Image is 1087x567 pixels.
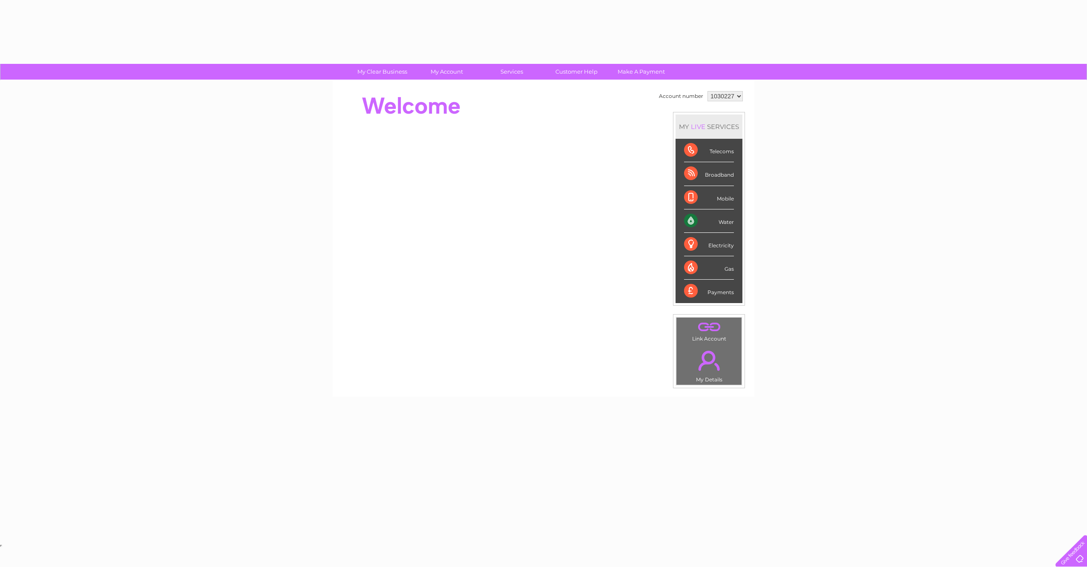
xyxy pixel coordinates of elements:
[477,64,547,80] a: Services
[347,64,417,80] a: My Clear Business
[689,123,707,131] div: LIVE
[684,256,734,280] div: Gas
[684,280,734,303] div: Payments
[676,344,742,385] td: My Details
[679,346,739,375] a: .
[684,209,734,233] div: Water
[412,64,482,80] a: My Account
[676,317,742,344] td: Link Account
[684,186,734,209] div: Mobile
[606,64,676,80] a: Make A Payment
[541,64,612,80] a: Customer Help
[676,115,742,139] div: MY SERVICES
[679,320,739,335] a: .
[684,162,734,186] div: Broadband
[657,89,705,103] td: Account number
[684,139,734,162] div: Telecoms
[684,233,734,256] div: Electricity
